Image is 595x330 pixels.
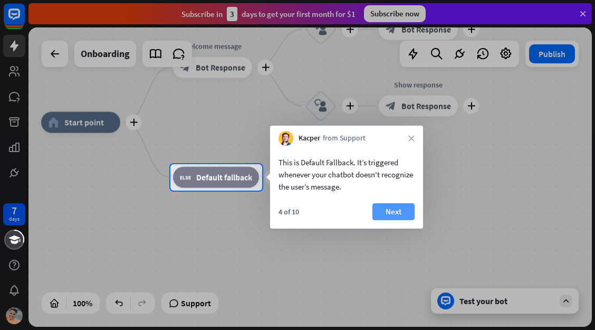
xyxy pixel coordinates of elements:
i: block_fallback [180,172,191,183]
button: Open LiveChat chat widget [8,4,40,36]
span: Kacper [299,133,320,144]
i: close [408,135,415,142]
span: Default fallback [196,172,252,183]
div: This is Default Fallback. It’s triggered whenever your chatbot doesn't recognize the user’s message. [279,156,415,193]
span: from Support [323,133,366,144]
div: 4 of 10 [279,207,299,216]
button: Next [372,203,415,220]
